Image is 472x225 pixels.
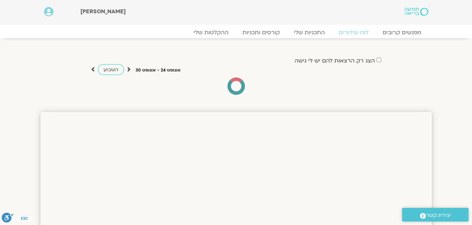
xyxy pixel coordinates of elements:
span: השבוע [103,66,118,73]
a: לוח שידורים [332,29,376,36]
span: יצירת קשר [426,211,451,220]
span: [PERSON_NAME] [80,8,126,15]
a: קורסים ותכניות [235,29,287,36]
a: יצירת קשר [402,208,469,222]
label: הצג רק הרצאות להם יש לי גישה [295,58,375,64]
p: אוגוסט 24 - אוגוסט 30 [136,67,181,74]
nav: Menu [44,29,428,36]
a: מפגשים קרובים [376,29,428,36]
a: התכניות שלי [287,29,332,36]
a: השבוע [98,64,124,75]
a: ההקלטות שלי [187,29,235,36]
